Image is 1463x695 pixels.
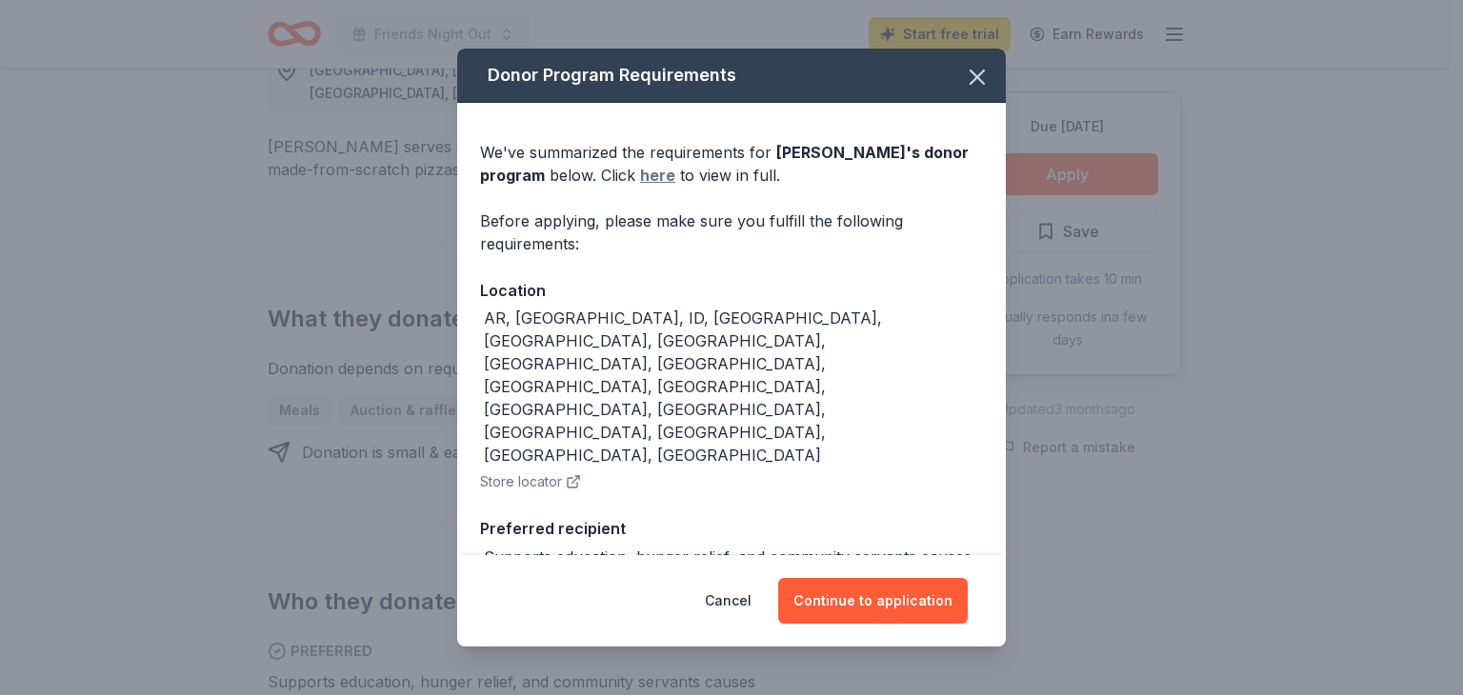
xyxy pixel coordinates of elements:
button: Store locator [480,470,581,493]
button: Continue to application [778,578,968,624]
div: Preferred recipient [480,516,983,541]
div: Donor Program Requirements [457,49,1006,103]
div: Supports education, hunger relief, and community servants causes [484,546,972,568]
div: We've summarized the requirements for below. Click to view in full. [480,141,983,187]
div: Before applying, please make sure you fulfill the following requirements: [480,209,983,255]
div: AR, [GEOGRAPHIC_DATA], ID, [GEOGRAPHIC_DATA], [GEOGRAPHIC_DATA], [GEOGRAPHIC_DATA], [GEOGRAPHIC_D... [484,307,983,467]
button: Cancel [705,578,752,624]
div: Location [480,278,983,303]
a: here [640,164,675,187]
